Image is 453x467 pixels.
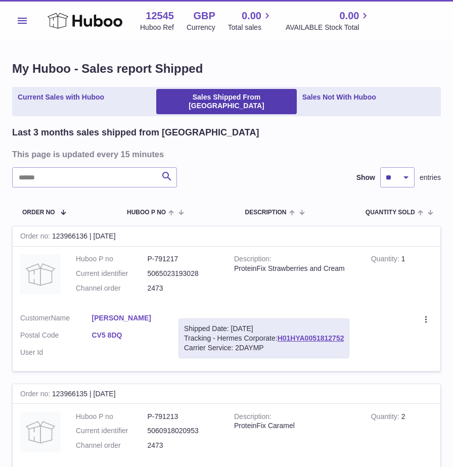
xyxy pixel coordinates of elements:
span: Total sales [228,23,273,32]
a: CV5 8DQ [92,331,164,340]
strong: Order no [20,390,52,400]
span: Order No [22,209,55,216]
dt: Huboo P no [76,254,148,264]
dt: Name [20,313,92,325]
strong: Description [234,255,271,265]
span: AVAILABLE Stock Total [286,23,371,32]
a: H01HYA0051812752 [278,334,344,342]
a: Current Sales with Huboo [14,89,108,114]
dt: Channel order [76,441,148,450]
strong: 12545 [146,9,174,23]
dd: P-791217 [148,254,219,264]
span: Customer [20,314,51,322]
span: Quantity Sold [366,209,415,216]
a: Sales Not With Huboo [299,89,380,114]
div: Tracking - Hermes Corporate: [178,318,349,358]
div: ProteinFix Strawberries and Cream [234,264,356,273]
a: 0.00 AVAILABLE Stock Total [286,9,371,32]
span: entries [420,173,441,182]
a: [PERSON_NAME] [92,313,164,323]
dd: 2473 [148,441,219,450]
dd: 5065023193028 [148,269,219,278]
strong: GBP [193,9,215,23]
dt: Current identifier [76,426,148,436]
strong: Order no [20,232,52,243]
a: 0.00 Total sales [228,9,273,32]
div: Huboo Ref [140,23,174,32]
span: 0.00 [339,9,359,23]
img: no-photo.jpg [20,412,61,452]
span: Description [245,209,286,216]
dd: P-791213 [148,412,219,422]
dt: Current identifier [76,269,148,278]
div: ProteinFix Caramel [234,421,356,431]
strong: Quantity [371,255,401,265]
h1: My Huboo - Sales report Shipped [12,61,441,77]
div: 123966136 | [DATE] [13,226,440,247]
div: Carrier Service: 2DAYMP [184,343,344,353]
div: 123966135 | [DATE] [13,384,440,404]
strong: Description [234,412,271,423]
td: 1 [364,247,440,306]
h2: Last 3 months sales shipped from [GEOGRAPHIC_DATA] [12,126,259,138]
dt: Huboo P no [76,412,148,422]
div: Currency [187,23,215,32]
span: 0.00 [242,9,261,23]
h3: This page is updated every 15 minutes [12,149,438,160]
dd: 5060918020953 [148,426,219,436]
dt: User Id [20,348,92,357]
dt: Postal Code [20,331,92,343]
dt: Channel order [76,284,148,293]
img: no-photo.jpg [20,254,61,295]
td: 2 [364,404,440,463]
dd: 2473 [148,284,219,293]
div: Shipped Date: [DATE] [184,324,344,334]
a: Sales Shipped From [GEOGRAPHIC_DATA] [156,89,296,114]
span: Huboo P no [127,209,166,216]
label: Show [356,173,375,182]
strong: Quantity [371,412,401,423]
